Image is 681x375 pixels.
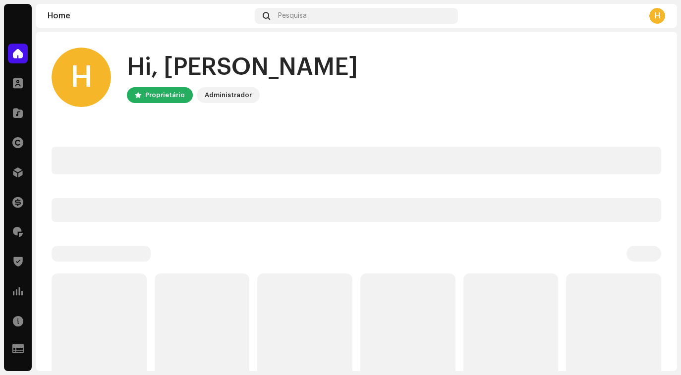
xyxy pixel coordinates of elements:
[48,12,251,20] div: Home
[127,52,358,83] div: Hi, [PERSON_NAME]
[649,8,665,24] div: H
[52,48,111,107] div: H
[205,89,252,101] div: Administrador
[278,12,307,20] span: Pesquisa
[145,89,185,101] div: Proprietário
